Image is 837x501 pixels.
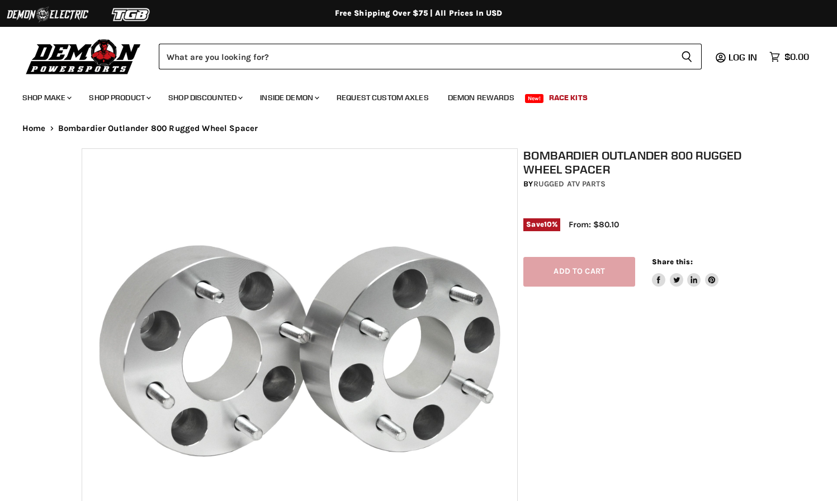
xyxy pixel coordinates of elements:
a: $0.00 [764,49,815,65]
a: Home [22,124,46,133]
a: Shop Product [81,86,158,109]
img: Demon Electric Logo 2 [6,4,89,25]
a: Demon Rewards [439,86,523,109]
span: 10 [544,220,552,228]
img: Demon Powersports [22,36,145,76]
form: Product [159,44,702,69]
aside: Share this: [652,257,718,287]
div: by [523,178,761,190]
span: $0.00 [784,51,809,62]
a: Shop Make [14,86,78,109]
a: Log in [723,52,764,62]
img: TGB Logo 2 [89,4,173,25]
a: Race Kits [541,86,596,109]
span: From: $80.10 [569,219,619,230]
span: Bombardier Outlander 800 Rugged Wheel Spacer [58,124,258,133]
input: Search [159,44,672,69]
a: Inside Demon [252,86,326,109]
h1: Bombardier Outlander 800 Rugged Wheel Spacer [523,148,761,176]
a: Request Custom Axles [328,86,437,109]
button: Search [672,44,702,69]
span: Share this: [652,257,692,266]
span: Log in [729,51,757,63]
a: Shop Discounted [160,86,249,109]
a: Rugged ATV Parts [533,179,606,189]
span: New! [525,94,544,103]
ul: Main menu [14,82,806,109]
span: Save % [523,218,560,231]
